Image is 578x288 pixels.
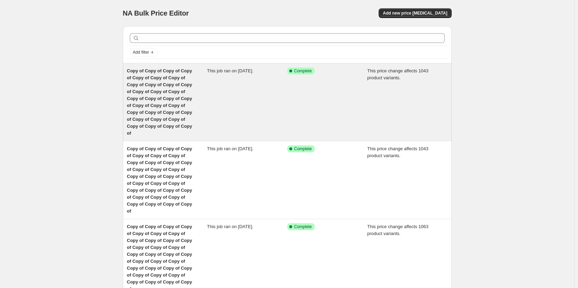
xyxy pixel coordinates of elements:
[127,146,192,214] span: Copy of Copy of Copy of Copy of Copy of Copy of Copy of Copy of Copy of Copy of Copy of Copy of C...
[207,224,253,229] span: This job ran on [DATE].
[133,49,149,55] span: Add filter
[367,146,428,158] span: This price change affects 1043 product variants.
[294,68,312,74] span: Complete
[294,146,312,152] span: Complete
[130,48,157,56] button: Add filter
[379,8,451,18] button: Add new price [MEDICAL_DATA]
[383,10,447,16] span: Add new price [MEDICAL_DATA]
[367,224,428,236] span: This price change affects 1063 product variants.
[294,224,312,229] span: Complete
[367,68,428,80] span: This price change affects 1043 product variants.
[127,68,192,136] span: Copy of Copy of Copy of Copy of Copy of Copy of Copy of Copy of Copy of Copy of Copy of Copy of C...
[123,9,189,17] span: NA Bulk Price Editor
[207,146,253,151] span: This job ran on [DATE].
[207,68,253,73] span: This job ran on [DATE].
